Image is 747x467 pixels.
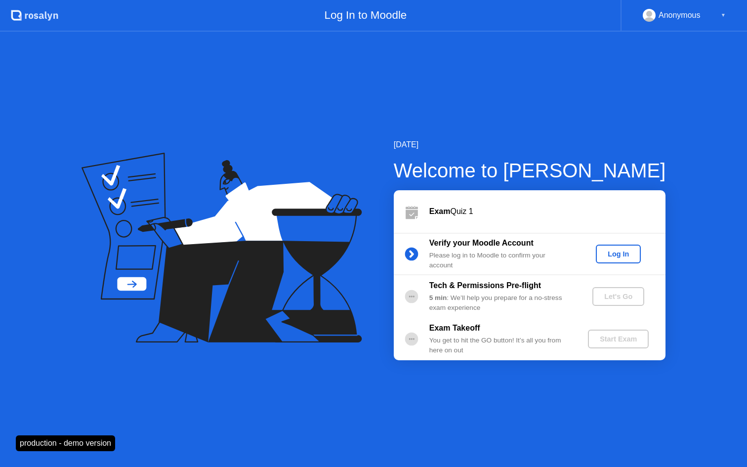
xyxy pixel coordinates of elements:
div: Let's Go [596,293,640,300]
div: : We’ll help you prepare for a no-stress exam experience [429,293,572,313]
b: Tech & Permissions Pre-flight [429,281,541,290]
div: Quiz 1 [429,206,665,217]
button: Log In [596,245,641,263]
div: [DATE] [394,139,666,151]
div: You get to hit the GO button! It’s all you from here on out [429,336,572,356]
div: Please log in to Moodle to confirm your account [429,251,572,271]
button: Let's Go [592,287,644,306]
div: Start Exam [592,335,645,343]
div: ▼ [721,9,726,22]
div: Welcome to [PERSON_NAME] [394,156,666,185]
b: Exam Takeoff [429,324,480,332]
b: Exam [429,207,451,215]
div: Anonymous [659,9,701,22]
b: 5 min [429,294,447,301]
div: production - demo version [16,435,115,451]
button: Start Exam [588,330,649,348]
div: Log In [600,250,637,258]
b: Verify your Moodle Account [429,239,534,247]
